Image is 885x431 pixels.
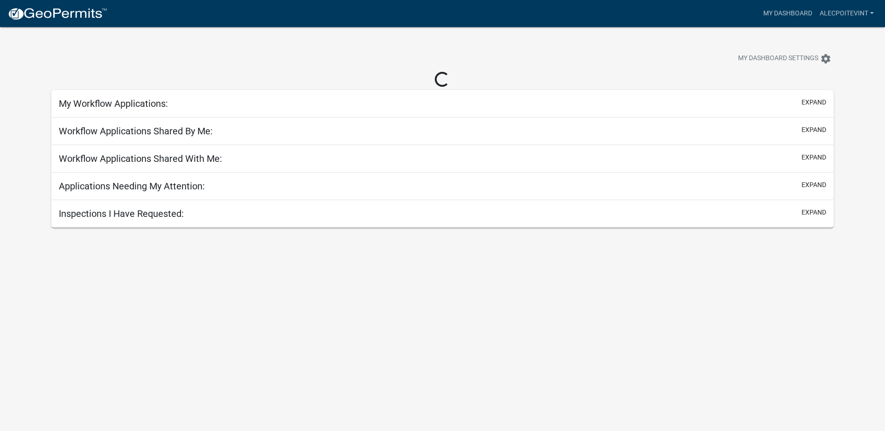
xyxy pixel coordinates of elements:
[59,98,168,109] h5: My Workflow Applications:
[59,208,184,219] h5: Inspections I Have Requested:
[801,125,826,135] button: expand
[801,208,826,217] button: expand
[816,5,878,22] a: alecpoitevint
[738,53,818,64] span: My Dashboard Settings
[801,97,826,107] button: expand
[801,153,826,162] button: expand
[59,181,205,192] h5: Applications Needing My Attention:
[731,49,839,68] button: My Dashboard Settingssettings
[820,53,831,64] i: settings
[760,5,816,22] a: My Dashboard
[801,180,826,190] button: expand
[59,125,213,137] h5: Workflow Applications Shared By Me:
[59,153,222,164] h5: Workflow Applications Shared With Me:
